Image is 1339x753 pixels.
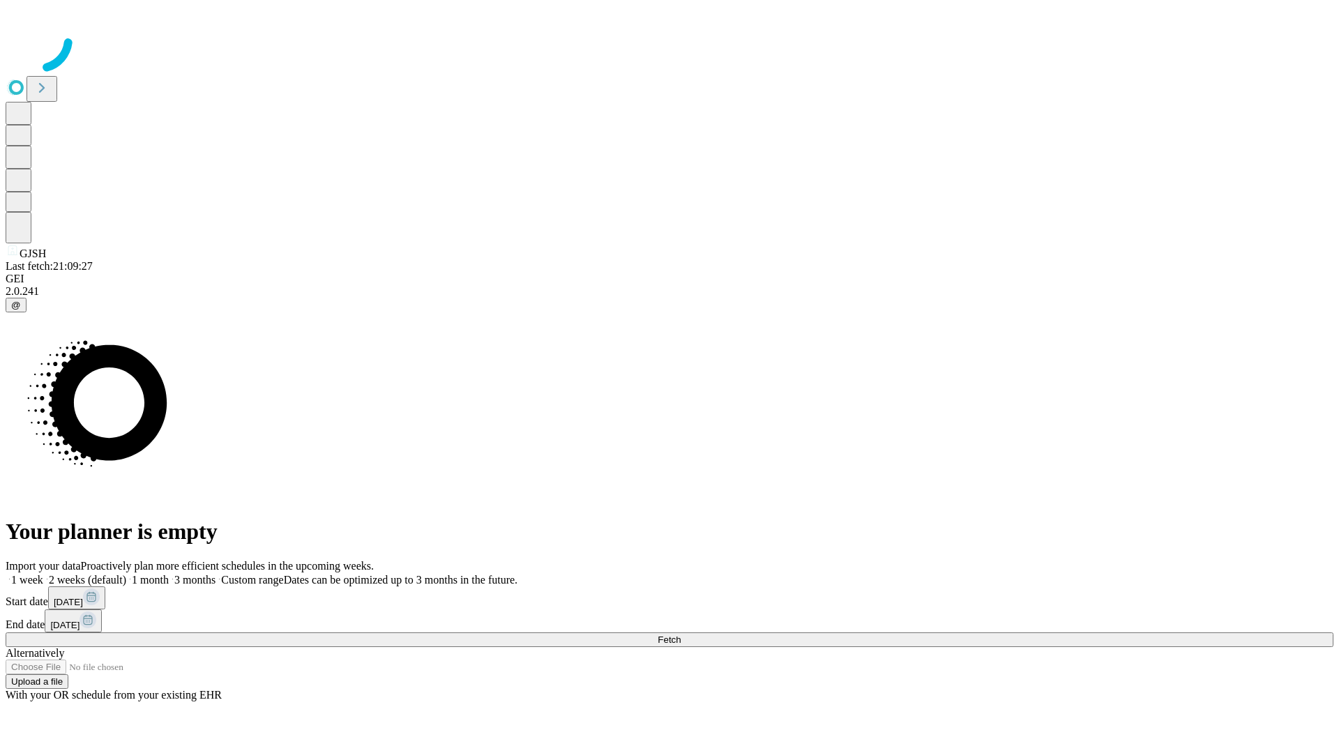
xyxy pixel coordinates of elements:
[11,300,21,310] span: @
[6,260,93,272] span: Last fetch: 21:09:27
[81,560,374,572] span: Proactively plan more efficient schedules in the upcoming weeks.
[6,298,27,312] button: @
[132,574,169,586] span: 1 month
[50,620,80,630] span: [DATE]
[6,519,1333,545] h1: Your planner is empty
[11,574,43,586] span: 1 week
[6,586,1333,609] div: Start date
[48,586,105,609] button: [DATE]
[49,574,126,586] span: 2 weeks (default)
[45,609,102,632] button: [DATE]
[174,574,215,586] span: 3 months
[6,273,1333,285] div: GEI
[284,574,517,586] span: Dates can be optimized up to 3 months in the future.
[6,689,222,701] span: With your OR schedule from your existing EHR
[221,574,283,586] span: Custom range
[658,634,681,645] span: Fetch
[54,597,83,607] span: [DATE]
[6,609,1333,632] div: End date
[6,632,1333,647] button: Fetch
[6,560,81,572] span: Import your data
[6,647,64,659] span: Alternatively
[6,674,68,689] button: Upload a file
[20,248,46,259] span: GJSH
[6,285,1333,298] div: 2.0.241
